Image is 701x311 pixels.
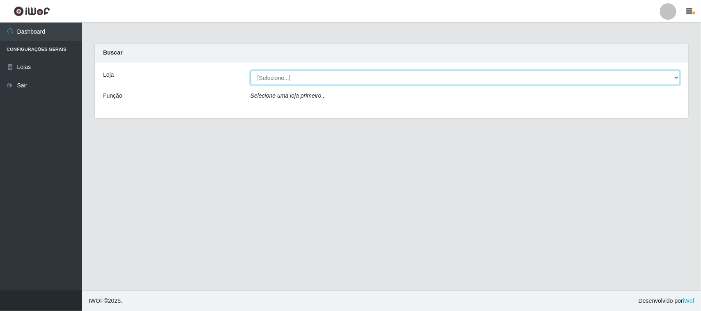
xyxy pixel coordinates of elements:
[639,297,694,305] span: Desenvolvido por
[103,71,114,79] label: Loja
[89,297,122,305] span: © 2025 .
[89,297,104,304] span: IWOF
[251,92,326,99] i: Selecione uma loja primeiro...
[14,6,50,16] img: CoreUI Logo
[683,297,694,304] a: iWof
[103,91,122,100] label: Função
[103,49,122,56] strong: Buscar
